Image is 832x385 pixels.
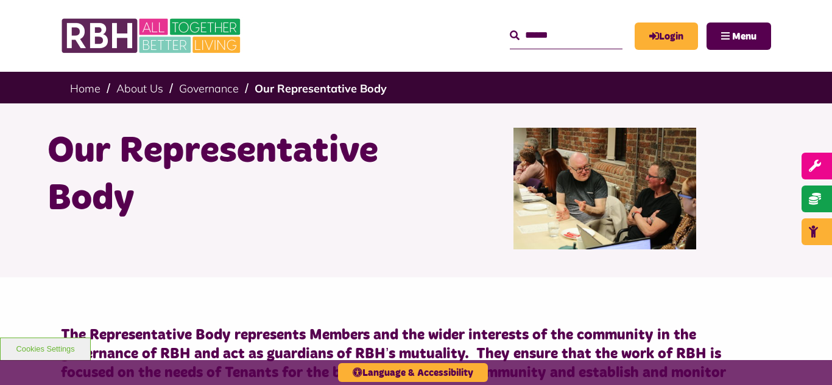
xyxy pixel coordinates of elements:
img: Rep Body [513,128,696,249]
iframe: Netcall Web Assistant for live chat [777,330,832,385]
a: About Us [116,82,163,95]
span: Menu [732,32,756,41]
button: Navigation [707,23,771,50]
a: Home [70,82,100,95]
input: Search [510,23,622,49]
h1: Our Representative Body [48,128,407,223]
button: Language & Accessibility [338,363,488,382]
a: Governance [179,82,239,95]
a: MyRBH [635,23,698,50]
img: RBH [61,12,244,60]
a: Our Representative Body [255,82,387,95]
